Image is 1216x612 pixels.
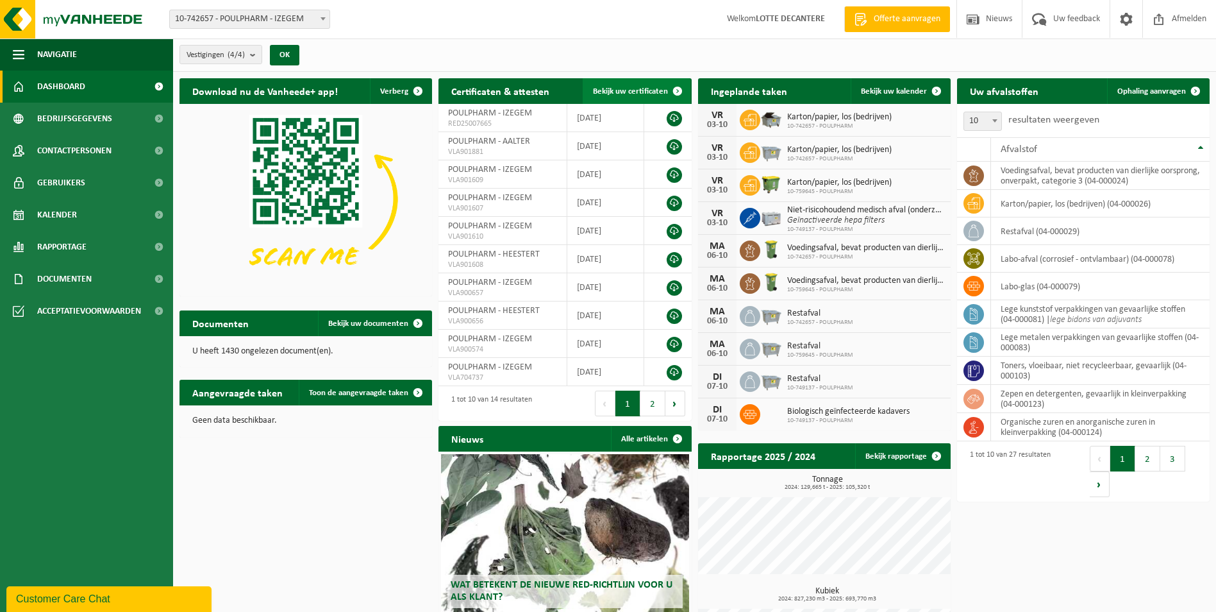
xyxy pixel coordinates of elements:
[448,221,532,231] span: POULPHARM - IZEGEM
[704,405,730,415] div: DI
[448,203,557,214] span: VLA901607
[270,45,299,65] button: OK
[448,362,532,372] span: POULPHARM - IZEGEM
[760,370,782,391] img: WB-2500-GAL-GY-01
[760,337,782,359] img: WB-2500-GAL-GY-01
[37,263,92,295] span: Documenten
[299,380,431,405] a: Toon de aangevraagde taken
[787,309,853,319] span: Restafval
[787,341,853,352] span: Restafval
[991,273,1210,300] td: labo-glas (04-000079)
[448,316,557,327] span: VLA900656
[704,143,730,153] div: VR
[991,217,1210,245] td: restafval (04-000029)
[37,38,77,71] span: Navigatie
[760,140,782,162] img: WB-2500-GAL-GY-01
[844,6,950,32] a: Offerte aanvragen
[704,176,730,186] div: VR
[787,145,892,155] span: Karton/papier, los (bedrijven)
[787,216,885,225] i: Geïnactiveerde hepa filters
[567,104,644,132] td: [DATE]
[448,373,557,383] span: VLA704737
[787,253,944,261] span: 10-742657 - POULPHARM
[704,372,730,382] div: DI
[448,175,557,185] span: VLA901609
[870,13,944,26] span: Offerte aanvragen
[179,380,296,405] h2: Aangevraagde taken
[448,288,557,298] span: VLA900657
[37,231,87,263] span: Rapportage
[964,112,1001,130] span: 10
[179,104,432,294] img: Download de VHEPlus App
[640,391,665,416] button: 2
[991,245,1210,273] td: labo-afval (corrosief - ontvlambaar) (04-000078)
[611,426,690,452] a: Alle artikelen
[448,278,532,287] span: POULPHARM - IZEGEM
[760,239,782,260] img: WB-0140-HPE-GN-50
[1090,472,1110,497] button: Next
[787,276,944,286] span: Voedingsafval, bevat producten van dierlijke oorsprong, onverpakt, categorie 3
[963,112,1002,131] span: 10
[787,319,853,327] span: 10-742657 - POULPHARM
[169,10,330,29] span: 10-742657 - POULPHARM - IZEGEM
[170,10,329,28] span: 10-742657 - POULPHARM - IZEGEM
[787,226,944,234] span: 10-749137 - POULPHARM
[1008,115,1099,125] label: resultaten weergeven
[787,112,892,123] span: Karton/papier, los (bedrijven)
[787,407,910,417] span: Biologisch geïnfecteerde kadavers
[567,358,644,386] td: [DATE]
[963,445,1051,498] div: 1 tot 10 van 27 resultaten
[787,286,944,294] span: 10-759645 - POULPHARM
[37,135,112,167] span: Contactpersonen
[991,300,1210,328] td: lege kunststof verpakkingen van gevaarlijke stoffen (04-000081) |
[704,350,730,359] div: 06-10
[448,137,530,146] span: POULPHARM - AALTER
[438,78,562,103] h2: Certificaten & attesten
[448,119,557,129] span: RED25007665
[704,596,951,602] span: 2024: 827,230 m3 - 2025: 693,770 m3
[37,71,85,103] span: Dashboard
[318,310,431,336] a: Bekijk uw documenten
[37,295,141,327] span: Acceptatievoorwaarden
[787,243,944,253] span: Voedingsafval, bevat producten van dierlijke oorsprong, onverpakt, categorie 3
[1090,446,1110,472] button: Previous
[448,108,532,118] span: POULPHARM - IZEGEM
[760,304,782,326] img: WB-2500-GAL-GY-01
[187,46,245,65] span: Vestigingen
[179,45,262,64] button: Vestigingen(4/4)
[228,51,245,59] count: (4/4)
[448,250,540,259] span: POULPHARM - HEESTERT
[567,330,644,358] td: [DATE]
[704,339,730,350] div: MA
[567,245,644,273] td: [DATE]
[615,391,640,416] button: 1
[787,384,853,392] span: 10-749137 - POULPHARM
[704,121,730,130] div: 03-10
[567,160,644,189] td: [DATE]
[704,274,730,284] div: MA
[851,78,949,104] a: Bekijk uw kalender
[787,155,892,163] span: 10-742657 - POULPHARM
[567,132,644,160] td: [DATE]
[37,103,112,135] span: Bedrijfsgegevens
[328,319,408,328] span: Bekijk uw documenten
[37,199,77,231] span: Kalender
[1001,144,1037,155] span: Afvalstof
[448,165,532,174] span: POULPHARM - IZEGEM
[991,162,1210,190] td: voedingsafval, bevat producten van dierlijke oorsprong, onverpakt, categorie 3 (04-000024)
[704,475,951,491] h3: Tonnage
[1110,446,1135,472] button: 1
[309,389,408,397] span: Toon de aangevraagde taken
[704,284,730,293] div: 06-10
[6,584,214,612] iframe: chat widget
[1107,78,1208,104] a: Ophaling aanvragen
[991,190,1210,217] td: karton/papier, los (bedrijven) (04-000026)
[37,167,85,199] span: Gebruikers
[991,357,1210,385] td: toners, vloeibaar, niet recycleerbaar, gevaarlijk (04-000103)
[665,391,685,416] button: Next
[595,391,615,416] button: Previous
[704,415,730,424] div: 07-10
[704,587,951,602] h3: Kubiek
[698,443,828,468] h2: Rapportage 2025 / 2024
